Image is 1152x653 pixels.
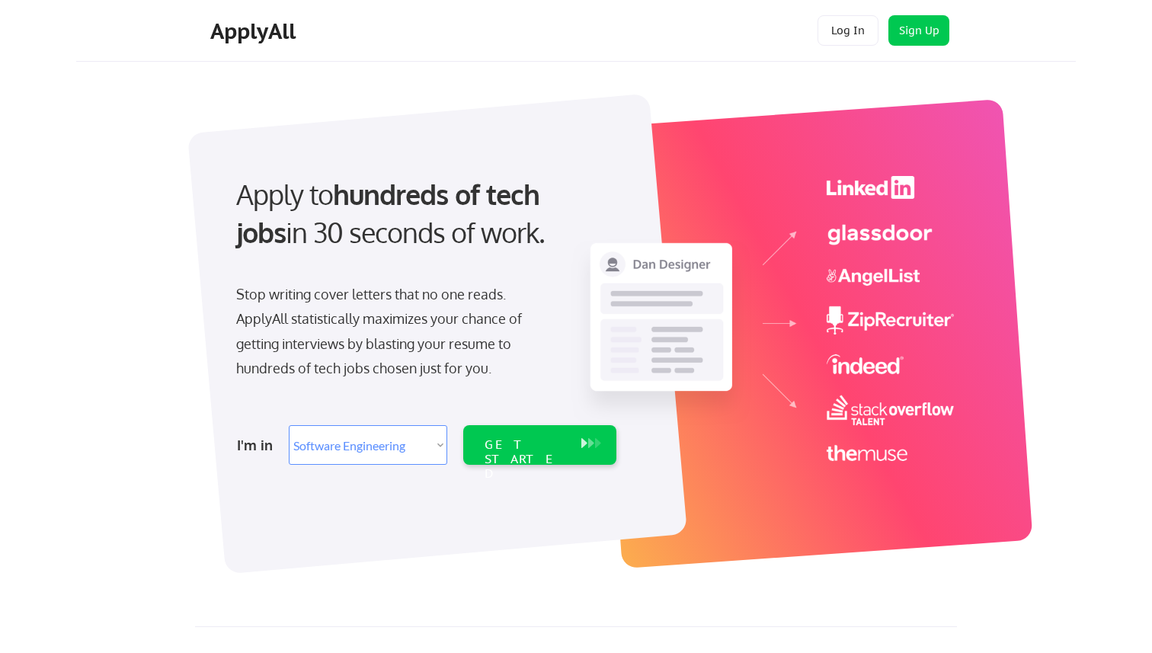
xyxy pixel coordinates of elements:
[818,15,878,46] button: Log In
[210,18,300,44] div: ApplyAll
[237,433,280,457] div: I'm in
[236,175,610,252] div: Apply to in 30 seconds of work.
[236,282,549,381] div: Stop writing cover letters that no one reads. ApplyAll statistically maximizes your chance of get...
[236,177,546,249] strong: hundreds of tech jobs
[485,437,566,482] div: GET STARTED
[888,15,949,46] button: Sign Up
